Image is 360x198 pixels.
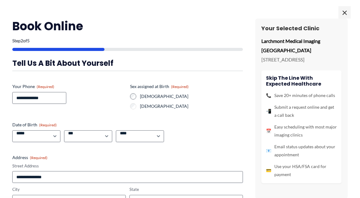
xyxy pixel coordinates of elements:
label: Your Phone [12,83,125,90]
label: [DEMOGRAPHIC_DATA] [140,103,243,109]
legend: Sex assigned at Birth [130,83,189,90]
span: 📅 [266,127,271,135]
li: Use your HSA/FSA card for payment [266,162,337,179]
span: (Required) [37,84,54,89]
span: (Required) [171,84,189,89]
h3: Your Selected Clinic [261,25,342,32]
span: 💳 [266,166,271,175]
label: Street Address [12,163,243,169]
legend: Address [12,154,47,161]
span: × [338,6,351,19]
h3: Tell us a bit about yourself [12,58,243,68]
span: 📞 [266,91,271,99]
li: Easy scheduling with most major imaging clinics [266,123,337,139]
span: 2 [21,38,23,43]
p: [STREET_ADDRESS] [261,55,342,64]
span: 5 [27,38,30,43]
p: Step of [12,39,243,43]
li: Submit a request online and get a call back [266,103,337,119]
li: Save 20+ minutes of phone calls [266,91,337,99]
label: City [12,187,126,192]
span: 📲 [266,107,271,115]
span: (Required) [39,123,57,127]
p: Larchmont Medical Imaging [GEOGRAPHIC_DATA] [261,36,342,55]
span: (Required) [30,155,47,160]
h2: Book Online [12,19,243,34]
li: Email status updates about your appointment [266,143,337,159]
legend: Date of Birth [12,122,57,128]
label: [DEMOGRAPHIC_DATA] [140,93,243,99]
h4: Skip the line with Expected Healthcare [266,75,337,87]
label: State [129,187,243,192]
span: 📧 [266,147,271,155]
